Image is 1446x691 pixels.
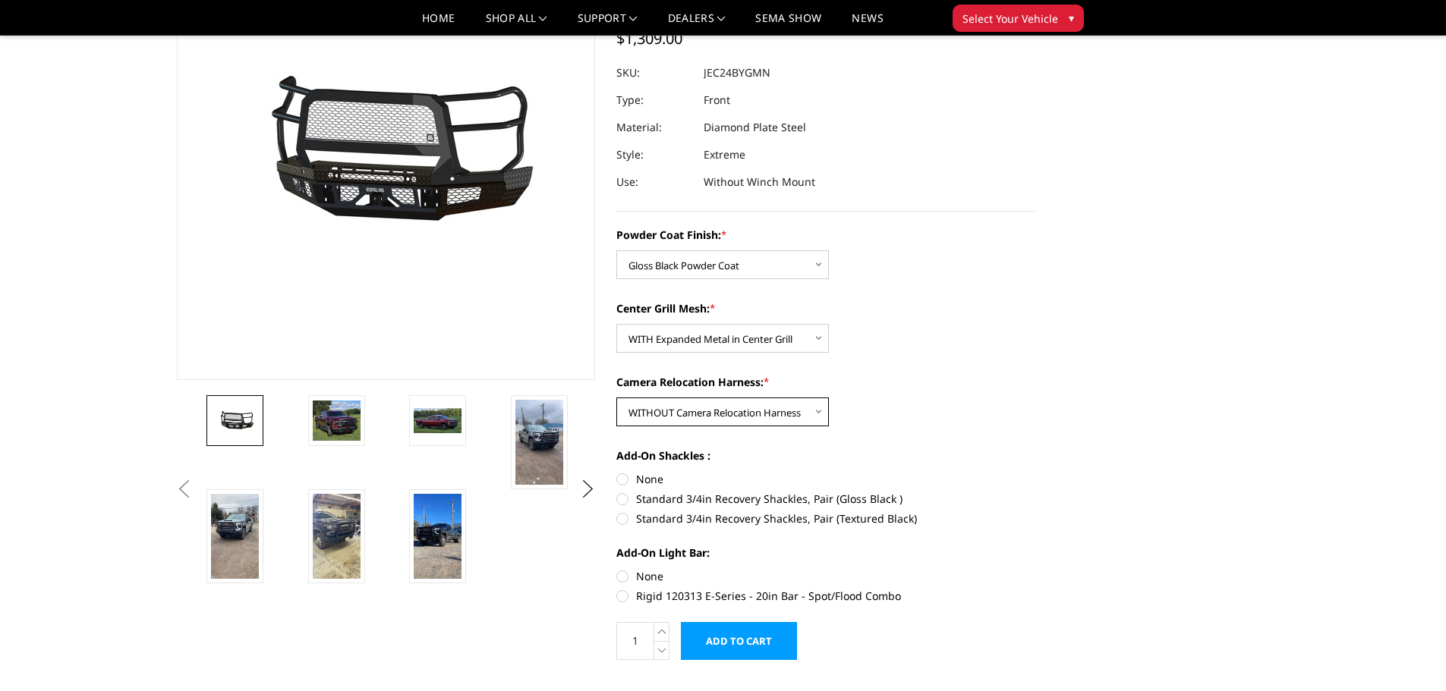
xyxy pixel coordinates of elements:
[173,478,196,501] button: Previous
[616,568,1035,584] label: None
[1370,618,1446,691] iframe: Chat Widget
[616,227,1035,243] label: Powder Coat Finish:
[953,5,1084,32] button: Select Your Vehicle
[616,491,1035,507] label: Standard 3/4in Recovery Shackles, Pair (Gloss Black )
[616,448,1035,463] label: Add-On Shackles :
[616,28,682,49] span: $1,309.00
[616,300,1035,316] label: Center Grill Mesh:
[616,114,692,141] dt: Material:
[576,478,599,501] button: Next
[616,588,1035,604] label: Rigid 120313 E-Series - 20in Bar - Spot/Flood Combo
[414,494,462,579] img: 2024-2025 Chevrolet 2500-3500 - FT Series - Extreme Front Bumper
[755,13,821,35] a: SEMA Show
[616,374,1035,390] label: Camera Relocation Harness:
[211,494,259,579] img: 2024-2025 Chevrolet 2500-3500 - FT Series - Extreme Front Bumper
[852,13,883,35] a: News
[422,13,455,35] a: Home
[616,545,1035,561] label: Add-On Light Bar:
[616,168,692,196] dt: Use:
[668,13,726,35] a: Dealers
[704,86,730,114] dd: Front
[313,494,361,579] img: 2024-2025 Chevrolet 2500-3500 - FT Series - Extreme Front Bumper
[616,141,692,168] dt: Style:
[515,400,563,485] img: 2024-2025 Chevrolet 2500-3500 - FT Series - Extreme Front Bumper
[616,86,692,114] dt: Type:
[704,59,770,86] dd: JEC24BYGMN
[704,141,745,168] dd: Extreme
[414,408,462,434] img: 2024-2025 Chevrolet 2500-3500 - FT Series - Extreme Front Bumper
[1069,10,1074,26] span: ▾
[616,510,1035,526] label: Standard 3/4in Recovery Shackles, Pair (Textured Black)
[616,471,1035,487] label: None
[704,114,806,141] dd: Diamond Plate Steel
[211,410,259,432] img: 2024-2025 Chevrolet 2500-3500 - FT Series - Extreme Front Bumper
[962,11,1058,27] span: Select Your Vehicle
[704,168,815,196] dd: Without Winch Mount
[681,622,797,660] input: Add to Cart
[313,400,361,441] img: 2024-2025 Chevrolet 2500-3500 - FT Series - Extreme Front Bumper
[578,13,638,35] a: Support
[486,13,547,35] a: shop all
[616,59,692,86] dt: SKU:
